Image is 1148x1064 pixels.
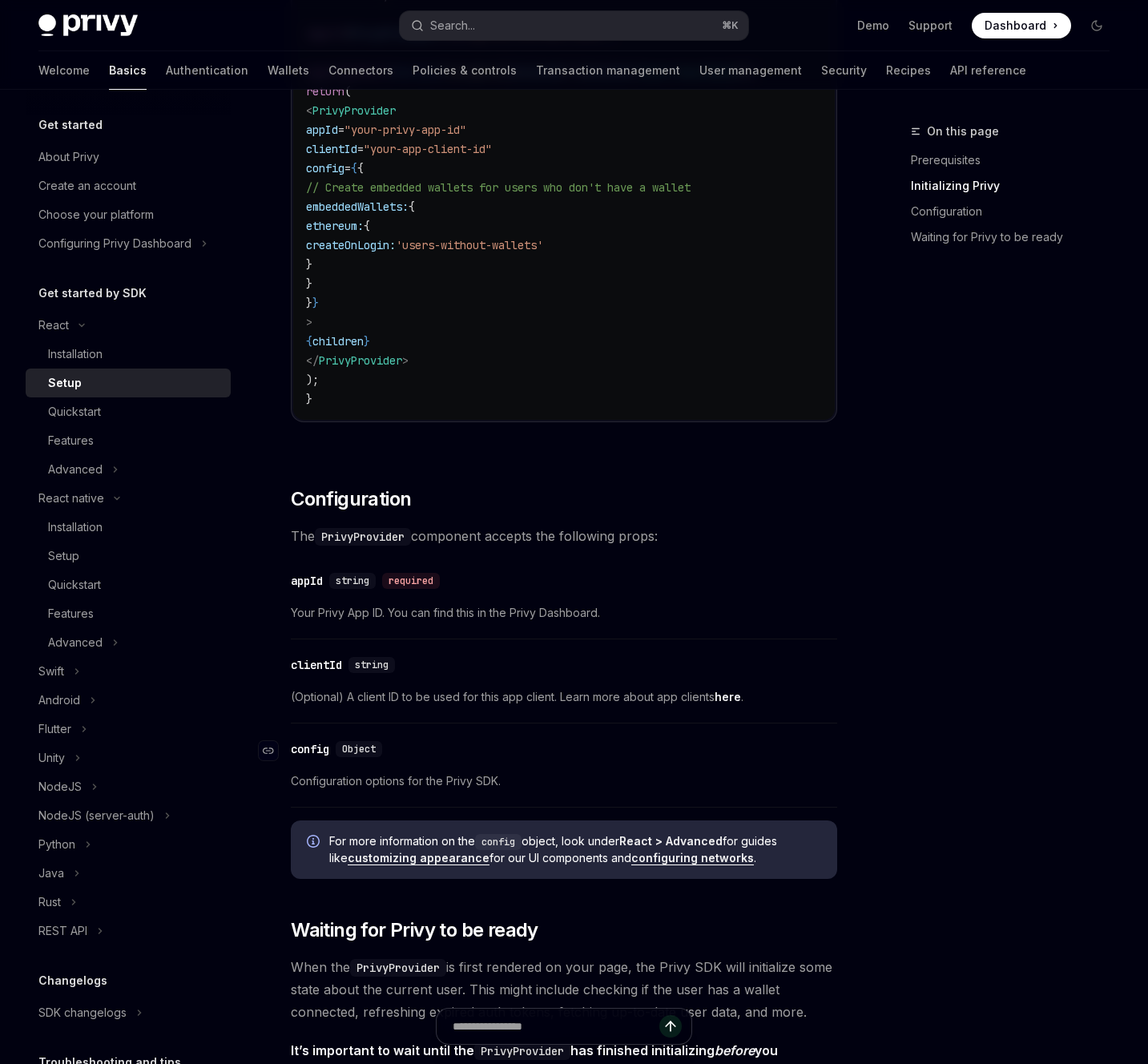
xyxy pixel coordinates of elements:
[38,147,99,167] div: About Privy
[927,122,999,141] span: On this page
[400,11,748,40] button: Open search
[306,334,312,349] span: {
[48,633,103,652] div: Advanced
[430,16,475,35] div: Search...
[329,833,821,866] span: For more information on the object, look under for guides like for our UI components and .
[38,864,64,883] div: Java
[402,353,409,368] span: >
[306,103,312,118] span: <
[306,199,409,214] span: embeddedWallets:
[312,334,364,349] span: children
[357,142,364,156] span: =
[409,199,415,214] span: {
[342,743,376,756] span: Object
[26,340,231,369] a: Installation
[344,161,351,175] span: =
[26,484,231,513] button: Toggle React native section
[344,123,466,137] span: "your-privy-app-id"
[306,276,312,291] span: }
[306,373,319,387] span: );
[715,690,741,704] a: here
[38,921,87,941] div: REST API
[38,51,90,90] a: Welcome
[1084,13,1110,38] button: Toggle dark mode
[26,426,231,455] a: Features
[306,353,319,368] span: </
[306,142,357,156] span: clientId
[38,1003,127,1022] div: SDK changelogs
[382,573,440,589] div: required
[291,956,837,1023] span: When the is first rendered on your page, the Privy SDK will initialize some state about the curre...
[312,296,319,310] span: }
[26,513,231,542] a: Installation
[38,748,65,768] div: Unity
[312,103,396,118] span: PrivyProvider
[413,51,517,90] a: Policies & controls
[364,219,370,233] span: {
[291,657,342,673] div: clientId
[344,84,351,99] span: (
[38,489,104,508] div: React native
[364,334,370,349] span: }
[396,238,543,252] span: 'users-without-wallets'
[26,998,231,1027] button: Toggle SDK changelogs section
[307,835,323,851] svg: Info
[26,830,231,859] button: Toggle Python section
[291,603,837,623] span: Your Privy App ID. You can find this in the Privy Dashboard.
[985,18,1046,34] span: Dashboard
[38,971,107,990] h5: Changelogs
[306,161,344,175] span: config
[26,801,231,830] button: Toggle NodeJS (server-auth) section
[48,345,103,364] div: Installation
[48,546,79,566] div: Setup
[38,719,71,739] div: Flutter
[38,284,147,303] h5: Get started by SDK
[26,200,231,229] a: Choose your platform
[291,573,323,589] div: appId
[972,13,1071,38] a: Dashboard
[291,772,837,791] span: Configuration options for the Privy SDK.
[38,835,75,854] div: Python
[38,316,69,335] div: React
[291,741,329,757] div: config
[38,14,138,37] img: dark logo
[48,518,103,537] div: Installation
[659,1015,682,1038] button: Send message
[338,123,344,137] span: =
[26,657,231,686] button: Toggle Swift section
[48,604,94,623] div: Features
[38,176,136,195] div: Create an account
[26,772,231,801] button: Toggle NodeJS section
[38,806,155,825] div: NodeJS (server-auth)
[26,229,231,258] button: Toggle Configuring Privy Dashboard section
[950,51,1026,90] a: API reference
[38,234,191,253] div: Configuring Privy Dashboard
[26,686,231,715] button: Toggle Android section
[38,205,154,224] div: Choose your platform
[350,959,446,977] code: PrivyProvider
[26,570,231,599] a: Quickstart
[109,51,147,90] a: Basics
[886,51,931,90] a: Recipes
[291,486,411,512] span: Configuration
[908,18,953,34] a: Support
[911,173,1122,199] a: Initializing Privy
[911,147,1122,173] a: Prerequisites
[306,257,312,272] span: }
[364,142,492,156] span: "your-app-client-id"
[26,715,231,744] button: Toggle Flutter section
[259,735,291,767] a: Navigate to header
[38,777,82,796] div: NodeJS
[26,542,231,570] a: Setup
[857,18,889,34] a: Demo
[26,859,231,888] button: Toggle Java section
[348,851,489,865] a: customizing appearance
[306,238,396,252] span: createOnLogin:
[26,888,231,917] button: Toggle Rust section
[291,687,837,707] span: (Optional) A client ID to be used for this app client. Learn more about app clients .
[48,460,103,479] div: Advanced
[26,397,231,426] a: Quickstart
[26,171,231,200] a: Create an account
[821,51,867,90] a: Security
[38,662,64,681] div: Swift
